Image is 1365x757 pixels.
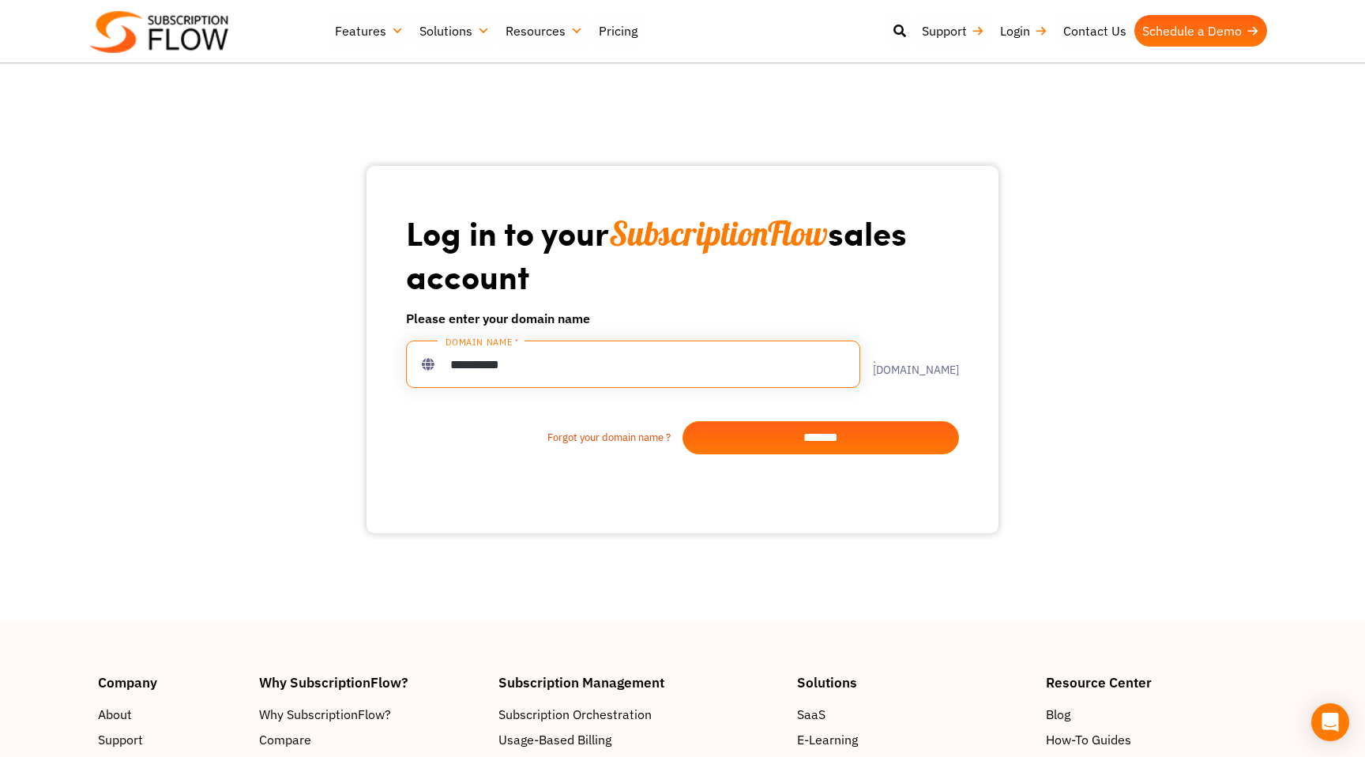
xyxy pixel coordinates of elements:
span: Why SubscriptionFlow? [259,705,391,724]
h4: Company [98,676,243,689]
a: Compare [259,730,483,749]
a: Forgot your domain name ? [406,430,682,446]
a: About [98,705,243,724]
a: Solutions [412,15,498,47]
h1: Log in to your sales account [406,212,959,296]
a: Pricing [591,15,645,47]
span: Usage-Based Billing [498,730,611,749]
a: Why SubscriptionFlow? [259,705,483,724]
div: Open Intercom Messenger [1311,703,1349,741]
span: E-Learning [797,730,858,749]
a: Support [914,15,992,47]
a: Blog [1046,705,1267,724]
h4: Solutions [797,676,1030,689]
h6: Please enter your domain name [406,309,959,328]
span: How-To Guides [1046,730,1131,749]
a: SaaS [797,705,1030,724]
span: SaaS [797,705,825,724]
span: SubscriptionFlow [609,213,828,254]
span: About [98,705,132,724]
span: Subscription Orchestration [498,705,652,724]
h4: Why SubscriptionFlow? [259,676,483,689]
a: Resources [498,15,591,47]
span: Blog [1046,705,1070,724]
a: E-Learning [797,730,1030,749]
a: Contact Us [1055,15,1134,47]
span: Compare [259,730,311,749]
label: .[DOMAIN_NAME] [860,353,959,375]
a: Usage-Based Billing [498,730,781,749]
h4: Subscription Management [498,676,781,689]
a: Subscription Orchestration [498,705,781,724]
a: Features [327,15,412,47]
img: Subscriptionflow [90,11,228,53]
a: Schedule a Demo [1134,15,1267,47]
a: How-To Guides [1046,730,1267,749]
span: Support [98,730,143,749]
a: Login [992,15,1055,47]
h4: Resource Center [1046,676,1267,689]
a: Support [98,730,243,749]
